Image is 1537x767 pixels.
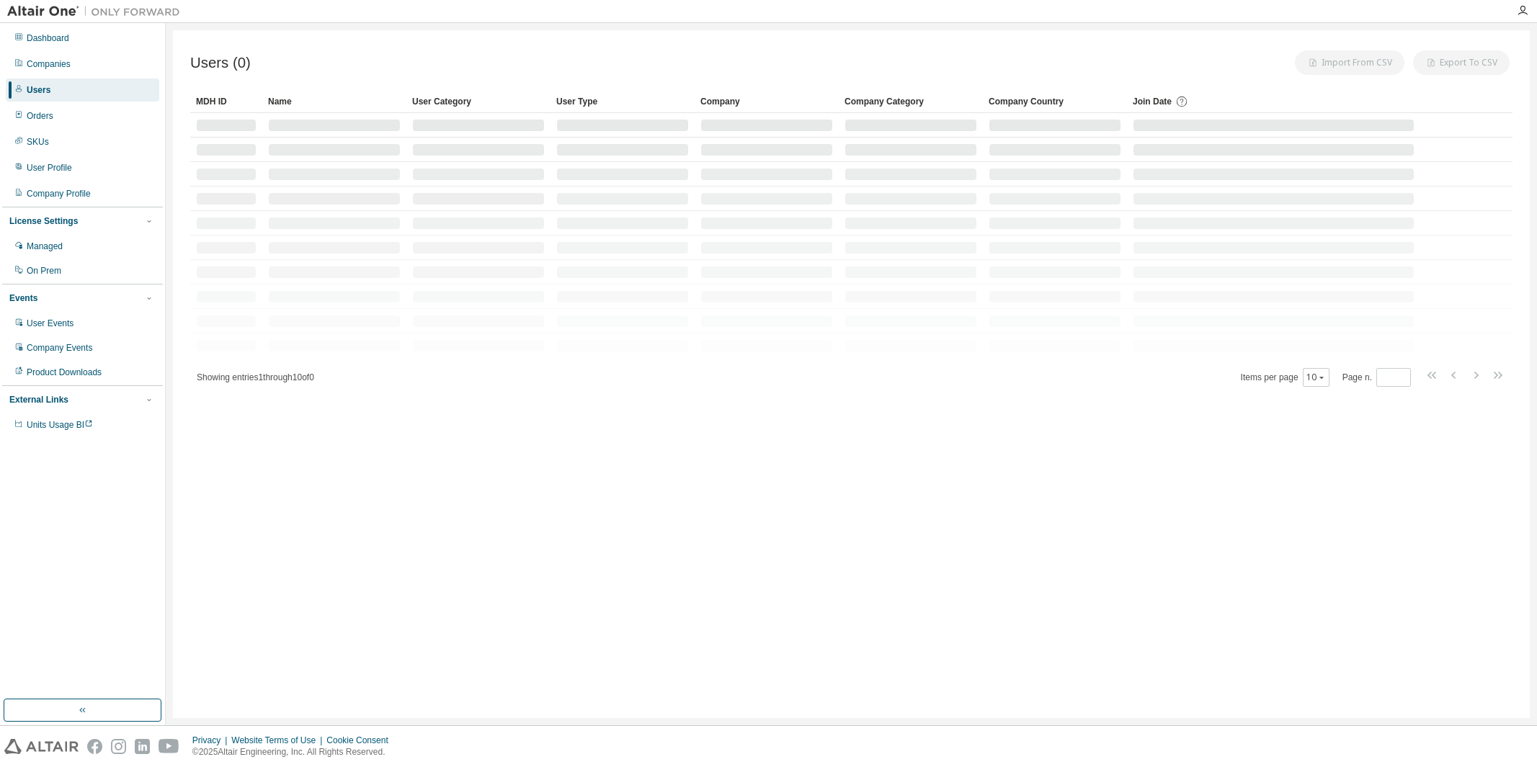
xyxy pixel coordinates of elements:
[4,739,79,754] img: altair_logo.svg
[27,367,102,378] div: Product Downloads
[1133,97,1172,107] span: Join Date
[989,90,1121,113] div: Company Country
[9,394,68,405] div: External Links
[27,420,93,430] span: Units Usage BI
[412,90,545,113] div: User Category
[135,739,150,754] img: linkedin.svg
[27,136,49,148] div: SKUs
[27,318,73,329] div: User Events
[87,739,102,754] img: facebook.svg
[326,735,396,746] div: Cookie Consent
[700,90,833,113] div: Company
[27,265,61,277] div: On Prem
[190,55,251,71] span: Users (0)
[27,241,63,252] div: Managed
[231,735,326,746] div: Website Terms of Use
[27,110,53,122] div: Orders
[27,342,92,354] div: Company Events
[1241,368,1329,387] span: Items per page
[111,739,126,754] img: instagram.svg
[27,84,50,96] div: Users
[1295,50,1404,75] button: Import From CSV
[9,215,78,227] div: License Settings
[196,90,257,113] div: MDH ID
[7,4,187,19] img: Altair One
[27,58,71,70] div: Companies
[192,735,231,746] div: Privacy
[845,90,977,113] div: Company Category
[1342,368,1411,387] span: Page n.
[556,90,689,113] div: User Type
[27,162,72,174] div: User Profile
[1413,50,1510,75] button: Export To CSV
[192,746,397,758] p: © 2025 Altair Engineering, Inc. All Rights Reserved.
[1175,95,1188,108] svg: Date when the user was first added or directly signed up. If the user was deleted and later re-ad...
[159,739,179,754] img: youtube.svg
[27,188,91,199] div: Company Profile
[1306,372,1326,383] button: 10
[268,90,401,113] div: Name
[27,32,69,44] div: Dashboard
[197,372,314,382] span: Showing entries 1 through 10 of 0
[9,292,37,304] div: Events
